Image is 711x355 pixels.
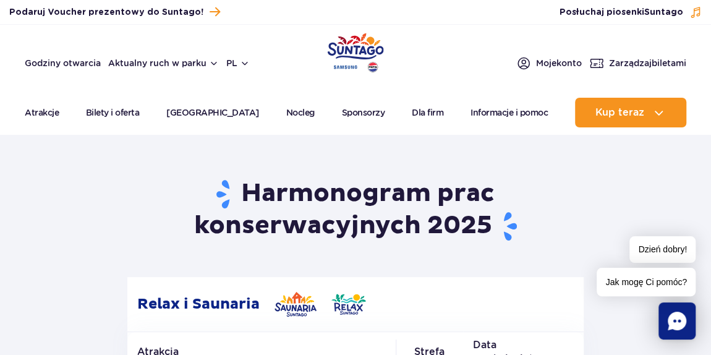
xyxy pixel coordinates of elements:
img: Saunaria [275,292,317,317]
span: Zarządzaj biletami [609,57,686,69]
h2: Relax i Saunaria [127,277,584,331]
img: Relax [331,294,366,315]
div: Chat [658,302,696,340]
button: Posłuchaj piosenkiSuntago [560,6,702,19]
a: Dla firm [412,98,443,127]
a: Atrakcje [25,98,59,127]
a: [GEOGRAPHIC_DATA] [166,98,259,127]
h1: Harmonogram prac konserwacyjnych 2025 [127,178,584,242]
a: Podaruj Voucher prezentowy do Suntago! [9,4,220,20]
button: pl [226,57,250,69]
a: Park of Poland [328,31,384,71]
span: Podaruj Voucher prezentowy do Suntago! [9,6,203,19]
a: Mojekonto [516,56,582,71]
button: Aktualny ruch w parku [108,58,219,68]
a: Nocleg [286,98,315,127]
a: Bilety i oferta [86,98,140,127]
span: Suntago [644,8,683,17]
a: Godziny otwarcia [25,57,101,69]
span: Moje konto [536,57,582,69]
span: Jak mogę Ci pomóc? [597,268,696,296]
span: Posłuchaj piosenki [560,6,683,19]
a: Sponsorzy [342,98,385,127]
a: Informacje i pomoc [470,98,548,127]
button: Kup teraz [575,98,686,127]
span: Kup teraz [595,107,644,118]
span: Dzień dobry! [629,236,696,263]
a: Zarządzajbiletami [589,56,686,71]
